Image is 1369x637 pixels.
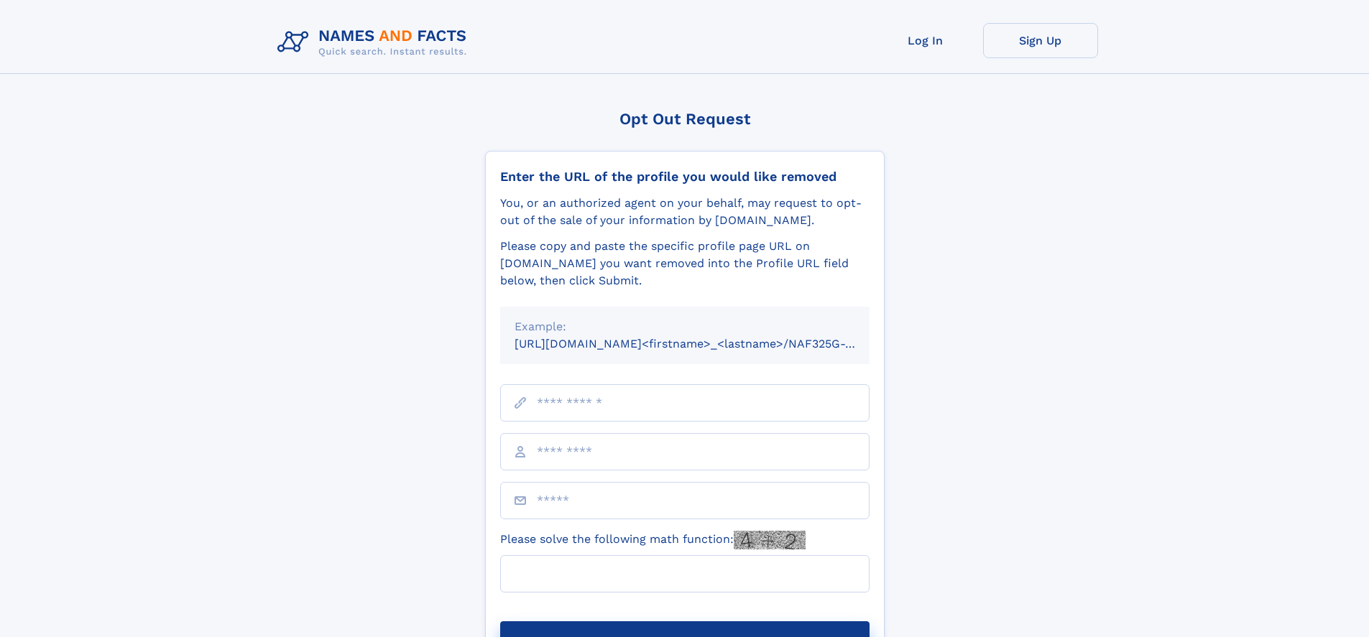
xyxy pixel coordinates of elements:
[485,110,885,128] div: Opt Out Request
[272,23,479,62] img: Logo Names and Facts
[500,195,870,229] div: You, or an authorized agent on your behalf, may request to opt-out of the sale of your informatio...
[500,531,806,549] label: Please solve the following math function:
[500,169,870,185] div: Enter the URL of the profile you would like removed
[515,318,855,335] div: Example:
[983,23,1098,58] a: Sign Up
[515,337,897,350] small: [URL][DOMAIN_NAME]<firstname>_<lastname>/NAF325G-xxxxxxxx
[868,23,983,58] a: Log In
[500,238,870,289] div: Please copy and paste the specific profile page URL on [DOMAIN_NAME] you want removed into the Pr...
